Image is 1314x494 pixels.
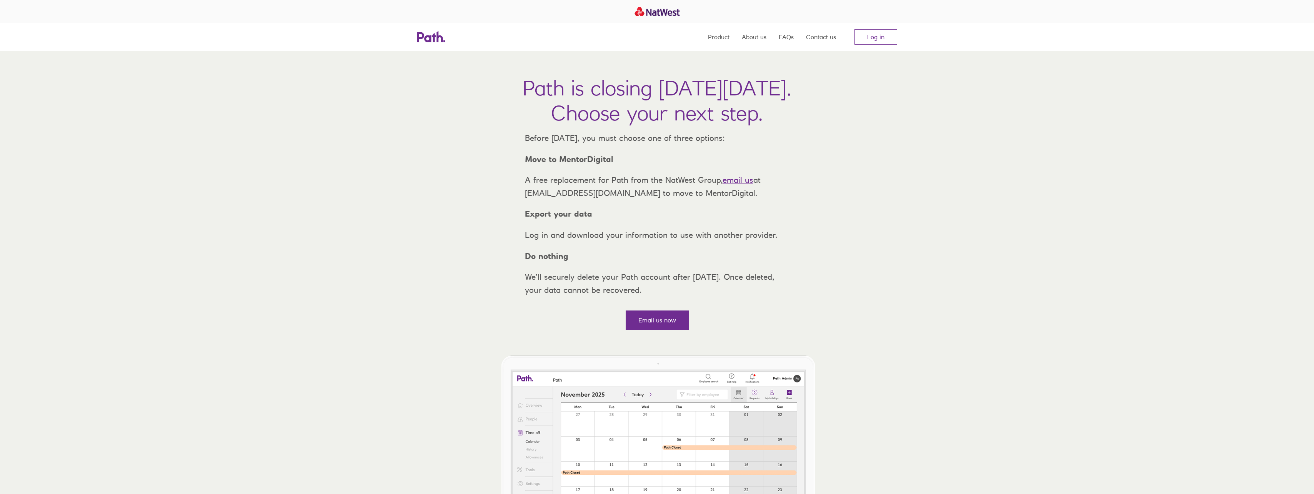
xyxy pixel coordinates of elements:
[779,23,794,51] a: FAQs
[519,174,796,199] p: A free replacement for Path from the NatWest Group, at [EMAIL_ADDRESS][DOMAIN_NAME] to move to Me...
[708,23,729,51] a: Product
[806,23,836,51] a: Contact us
[519,229,796,242] p: Log in and download your information to use with another provider.
[519,270,796,296] p: We’ll securely delete your Path account after [DATE]. Once deleted, your data cannot be recovered.
[523,75,791,125] h1: Path is closing [DATE][DATE]. Choose your next step.
[525,209,592,219] strong: Export your data
[854,29,897,45] a: Log in
[723,175,753,185] a: email us
[525,154,613,164] strong: Move to MentorDigital
[525,251,568,261] strong: Do nothing
[519,132,796,145] p: Before [DATE], you must choose one of three options:
[626,310,689,330] a: Email us now
[742,23,766,51] a: About us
